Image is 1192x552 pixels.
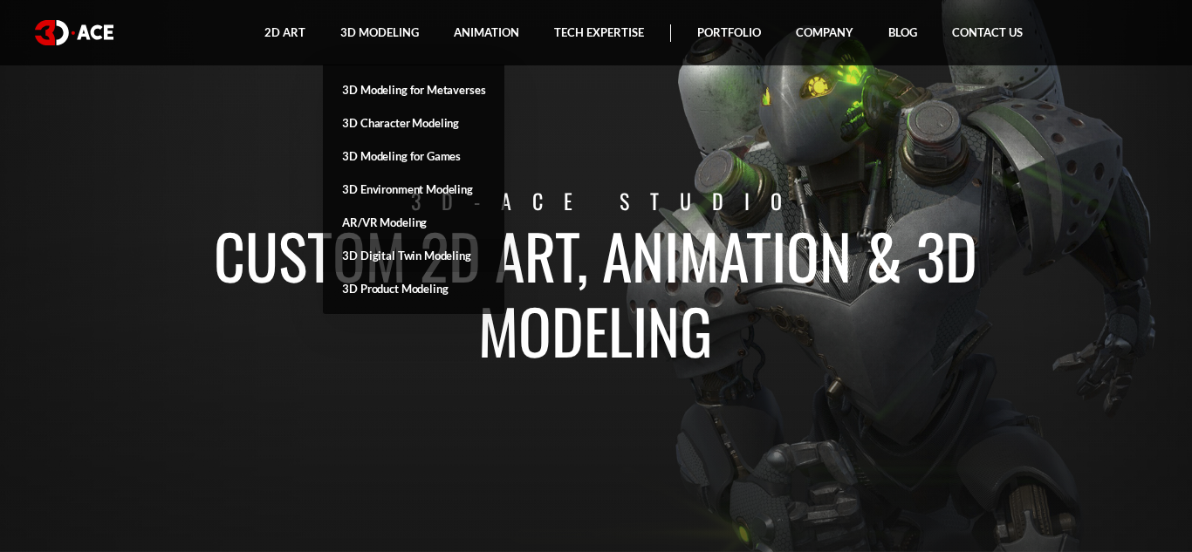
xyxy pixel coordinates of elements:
[35,20,113,45] img: logo white
[323,73,504,106] a: 3D Modeling for Metaverses
[112,185,1101,217] p: 3D-Ace studio
[112,217,1079,367] h1: Custom 2D art, animation & 3D modeling
[323,106,504,140] a: 3D Character Modeling
[323,140,504,173] a: 3D Modeling for Games
[323,239,504,272] a: 3D Digital Twin Modeling
[323,206,504,239] a: AR/VR Modeling
[323,272,504,305] a: 3D Product Modeling
[323,173,504,206] a: 3D Environment Modeling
